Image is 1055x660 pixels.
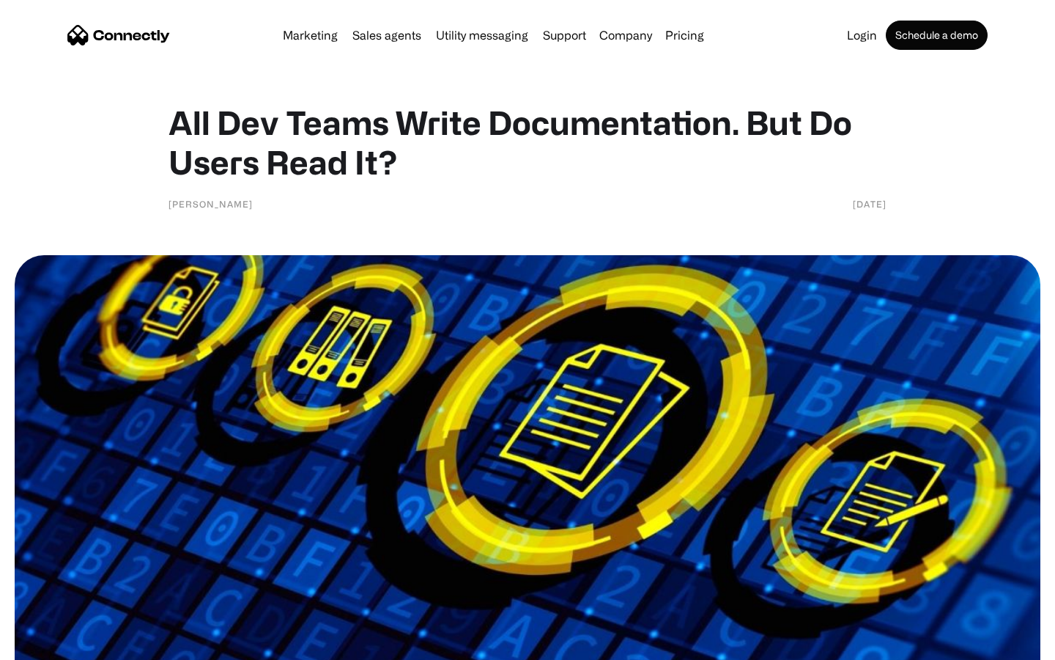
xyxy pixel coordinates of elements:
[599,25,652,45] div: Company
[277,29,344,41] a: Marketing
[430,29,534,41] a: Utility messaging
[853,197,886,211] div: [DATE]
[659,29,710,41] a: Pricing
[886,21,988,50] a: Schedule a demo
[537,29,592,41] a: Support
[15,634,88,655] aside: Language selected: English
[841,29,883,41] a: Login
[169,103,886,182] h1: All Dev Teams Write Documentation. But Do Users Read It?
[29,634,88,655] ul: Language list
[169,197,253,211] div: [PERSON_NAME]
[347,29,427,41] a: Sales agents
